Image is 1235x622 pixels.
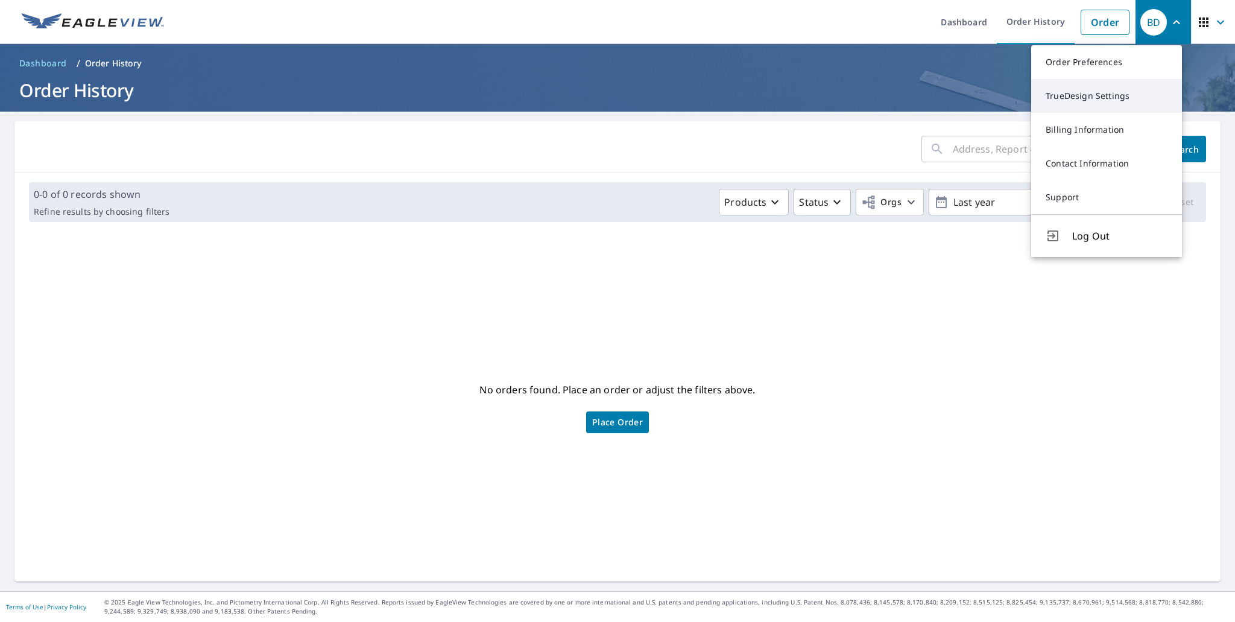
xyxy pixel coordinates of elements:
a: Billing Information [1031,113,1182,147]
a: Support [1031,180,1182,214]
p: | [6,603,86,611]
a: Terms of Use [6,603,43,611]
p: Products [724,195,766,209]
nav: breadcrumb [14,54,1221,73]
p: No orders found. Place an order or adjust the filters above. [479,380,755,399]
input: Address, Report #, Claim ID, etc. [953,132,1153,166]
button: Last year [929,189,1110,215]
p: 0-0 of 0 records shown [34,187,169,202]
h1: Order History [14,78,1221,103]
a: Dashboard [14,54,72,73]
button: Status [794,189,851,215]
a: Order [1081,10,1129,35]
a: Order Preferences [1031,45,1182,79]
a: Contact Information [1031,147,1182,180]
span: Search [1172,144,1196,155]
span: Place Order [592,419,643,425]
button: Log Out [1031,214,1182,257]
div: BD [1140,9,1167,36]
p: Refine results by choosing filters [34,206,169,217]
a: TrueDesign Settings [1031,79,1182,113]
a: Privacy Policy [47,603,86,611]
span: Orgs [861,195,902,210]
p: Status [799,195,829,209]
span: Log Out [1072,229,1167,243]
p: Order History [85,57,142,69]
a: Place Order [586,411,649,433]
button: Orgs [856,189,924,215]
p: Last year [949,192,1090,213]
p: © 2025 Eagle View Technologies, Inc. and Pictometry International Corp. All Rights Reserved. Repo... [104,598,1229,616]
button: Search [1163,136,1206,162]
span: Dashboard [19,57,67,69]
li: / [77,56,80,71]
img: EV Logo [22,13,164,31]
button: Products [719,189,789,215]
